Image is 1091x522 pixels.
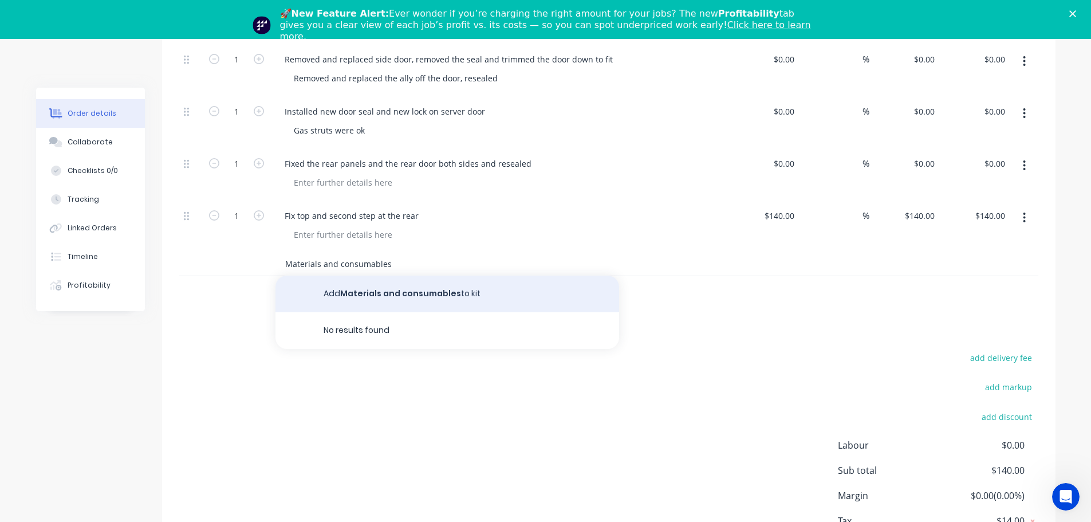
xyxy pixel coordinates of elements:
button: add discount [976,409,1038,424]
div: Installed new door seal and new lock on server door [275,103,494,120]
div: Fix top and second step at the rear [275,207,428,224]
div: Gas struts were ok [285,122,374,139]
button: Tracking [36,185,145,214]
span: Margin [838,489,940,503]
div: 🚀 Ever wonder if you’re charging the right amount for your jobs? The new tab gives you a clear vi... [280,8,821,42]
span: $140.00 [939,464,1024,477]
div: Timeline [68,252,98,262]
span: Sub total [838,464,940,477]
div: Checklists 0/0 [68,166,118,176]
iframe: Intercom live chat [1052,483,1080,511]
span: $0.00 [939,438,1024,452]
div: Close [1069,10,1081,17]
button: add delivery fee [964,350,1038,366]
b: New Feature Alert: [292,8,389,19]
span: % [862,105,869,118]
a: Click here to learn more. [280,19,811,42]
b: Profitability [718,8,779,19]
img: Profile image for Team [253,16,271,34]
div: Tracking [68,194,99,205]
div: Linked Orders [68,223,117,233]
div: Order details [68,108,116,119]
div: Collaborate [68,137,113,147]
button: AddMaterials and consumablesto kit [275,276,619,312]
span: % [862,209,869,222]
span: % [862,53,869,66]
span: Labour [838,438,940,452]
button: Order details [36,99,145,128]
button: add markup [979,379,1038,395]
button: Profitability [36,271,145,300]
input: Search... [285,253,514,276]
button: Collaborate [36,128,145,156]
div: Profitability [68,280,111,291]
button: Linked Orders [36,214,145,242]
span: % [862,157,869,170]
div: Removed and replaced the ally off the door, resealed [285,70,507,87]
div: Removed and replaced side door, removed the seal and trimmed the door down to fit [275,51,622,68]
div: Fixed the rear panels and the rear door both sides and resealed [275,155,541,172]
span: $0.00 ( 0.00 %) [939,489,1024,503]
button: Checklists 0/0 [36,156,145,185]
button: Timeline [36,242,145,271]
